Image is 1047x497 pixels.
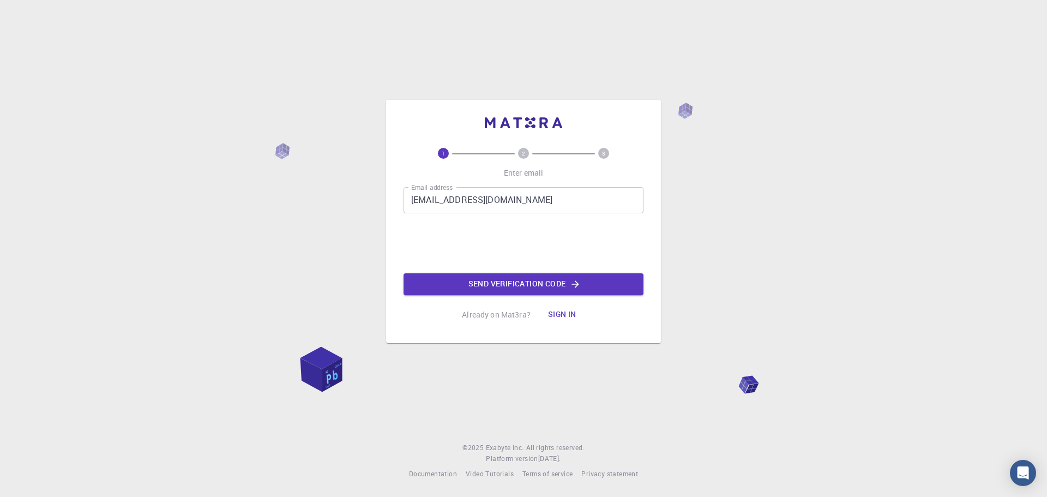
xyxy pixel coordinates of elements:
[538,453,561,464] a: [DATE].
[441,222,606,265] iframe: reCAPTCHA
[522,469,573,480] a: Terms of service
[409,469,457,478] span: Documentation
[522,149,525,157] text: 2
[486,453,538,464] span: Platform version
[526,442,585,453] span: All rights reserved.
[504,167,544,178] p: Enter email
[581,469,638,478] span: Privacy statement
[462,442,485,453] span: © 2025
[1010,460,1036,486] div: Open Intercom Messenger
[486,443,524,452] span: Exabyte Inc.
[409,469,457,480] a: Documentation
[486,442,524,453] a: Exabyte Inc.
[602,149,605,157] text: 3
[404,273,643,295] button: Send verification code
[522,469,573,478] span: Terms of service
[539,304,585,326] button: Sign in
[581,469,638,480] a: Privacy statement
[462,309,531,320] p: Already on Mat3ra?
[466,469,514,480] a: Video Tutorials
[411,183,453,192] label: Email address
[442,149,445,157] text: 1
[466,469,514,478] span: Video Tutorials
[538,454,561,463] span: [DATE] .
